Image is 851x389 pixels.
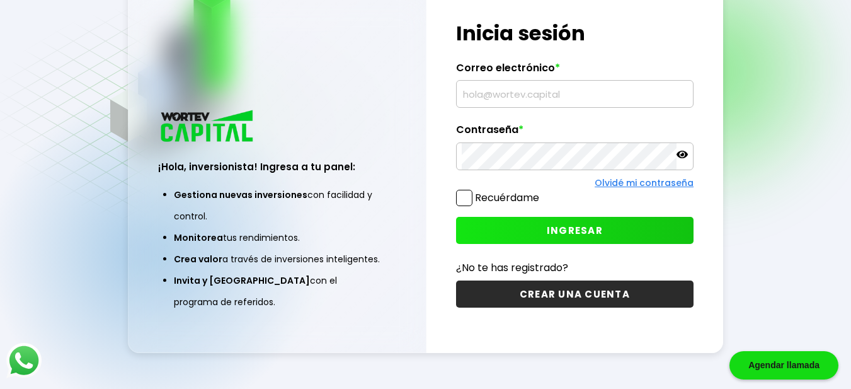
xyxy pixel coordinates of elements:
span: INGRESAR [547,224,603,237]
a: Olvidé mi contraseña [595,177,694,189]
span: Crea valor [174,253,222,265]
button: CREAR UNA CUENTA [456,281,694,308]
input: hola@wortev.capital [462,81,688,107]
span: Gestiona nuevas inversiones [174,189,307,201]
label: Recuérdame [475,190,539,205]
span: Invita y [GEOGRAPHIC_DATA] [174,274,310,287]
button: INGRESAR [456,217,694,244]
h1: Inicia sesión [456,18,694,49]
a: ¿No te has registrado?CREAR UNA CUENTA [456,260,694,308]
label: Contraseña [456,124,694,142]
h3: ¡Hola, inversionista! Ingresa a tu panel: [158,160,396,174]
div: Agendar llamada [729,351,838,380]
img: logos_whatsapp-icon.242b2217.svg [6,343,42,378]
li: a través de inversiones inteligentes. [174,248,380,270]
p: ¿No te has registrado? [456,260,694,276]
span: Monitorea [174,231,223,244]
li: con el programa de referidos. [174,270,380,313]
li: tus rendimientos. [174,227,380,248]
label: Correo electrónico [456,62,694,81]
img: logo_wortev_capital [158,108,258,146]
li: con facilidad y control. [174,184,380,227]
